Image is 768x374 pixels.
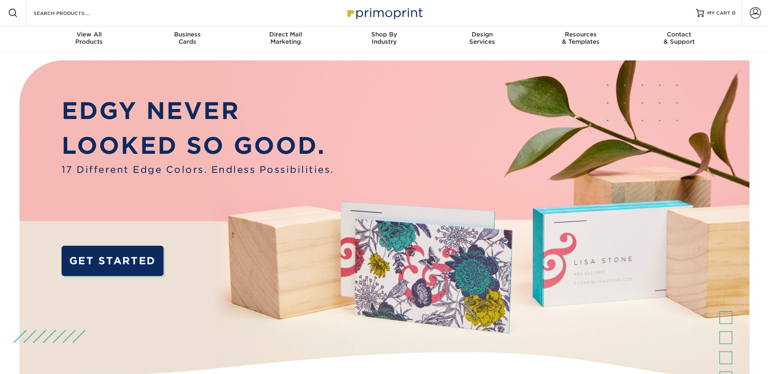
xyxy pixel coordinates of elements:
[40,31,138,38] span: View All
[433,31,532,45] div: Services
[40,31,138,45] div: Products
[707,10,730,17] span: MY CART
[630,31,728,45] div: & Support
[335,31,433,38] span: Shop By
[433,31,532,38] span: Design
[630,26,728,52] a: Contact& Support
[62,163,334,176] span: 17 Different Edge Colors. Endless Possibilities.
[532,26,630,52] a: Resources& Templates
[532,31,630,38] span: Resources
[532,31,630,45] div: & Templates
[630,31,728,38] span: Contact
[344,4,425,21] img: Primoprint
[40,26,138,52] a: View AllProducts
[236,31,335,45] div: Marketing
[335,26,433,52] a: Shop ByIndustry
[433,26,532,52] a: DesignServices
[732,10,736,16] span: 0
[236,26,335,52] a: Direct MailMarketing
[335,31,433,45] div: Industry
[62,93,334,128] p: EDGY NEVER
[236,31,335,38] span: Direct Mail
[138,31,236,38] span: Business
[138,31,236,45] div: Cards
[138,26,236,52] a: BusinessCards
[62,246,164,276] a: GET STARTED
[62,128,334,163] p: LOOKED SO GOOD.
[33,8,112,18] input: SEARCH PRODUCTS.....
